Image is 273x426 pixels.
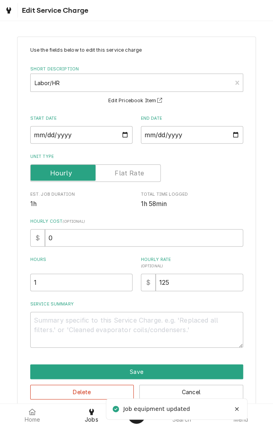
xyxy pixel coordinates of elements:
span: ( optional ) [141,264,163,268]
label: Hours [30,257,133,269]
span: Edit Service Charge [19,5,88,16]
span: Total Time Logged [141,199,243,209]
label: Short Description [30,66,243,72]
input: yyyy-mm-dd [141,126,243,144]
div: Unit Type [30,154,243,182]
div: Line Item Create/Update Form [30,47,243,348]
div: Button Group Row [30,364,243,379]
span: Total Time Logged [141,191,243,198]
div: Button Group Row [30,379,243,399]
a: Home [3,405,62,424]
span: Jobs [85,416,98,423]
label: Hourly Rate [141,257,243,269]
span: Est. Job Duration [30,191,133,198]
div: Start Date [30,115,133,144]
div: Est. Job Duration [30,191,133,208]
p: Use the fields below to edit this service charge [30,47,243,54]
a: Go to Jobs [2,3,16,18]
div: End Date [141,115,243,144]
input: yyyy-mm-dd [30,126,133,144]
div: Hourly Cost [30,218,243,247]
div: Short Description [30,66,243,105]
a: Jobs [62,405,121,424]
span: Home [25,416,40,423]
div: Job equipment updated [123,405,191,413]
div: Total Time Logged [141,191,243,208]
label: Start Date [30,115,133,122]
span: ( optional ) [62,219,85,224]
div: [object Object] [30,257,133,291]
label: Unit Type [30,154,243,160]
span: Search [172,416,191,423]
div: Button Group [30,364,243,399]
div: Service Summary [30,301,243,348]
label: End Date [141,115,243,122]
div: Line Item Create/Update [17,37,256,410]
div: [object Object] [141,257,243,291]
button: Cancel [139,385,243,399]
button: Delete [30,385,134,399]
span: 1h 58min [141,200,167,208]
div: $ [141,274,156,291]
button: Save [30,364,243,379]
button: Edit Pricebook Item [107,96,166,106]
span: 1h [30,200,37,208]
label: Service Summary [30,301,243,307]
span: Est. Job Duration [30,199,133,209]
label: Hourly Cost [30,218,243,225]
div: $ [30,229,45,247]
span: Menu [233,416,248,423]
